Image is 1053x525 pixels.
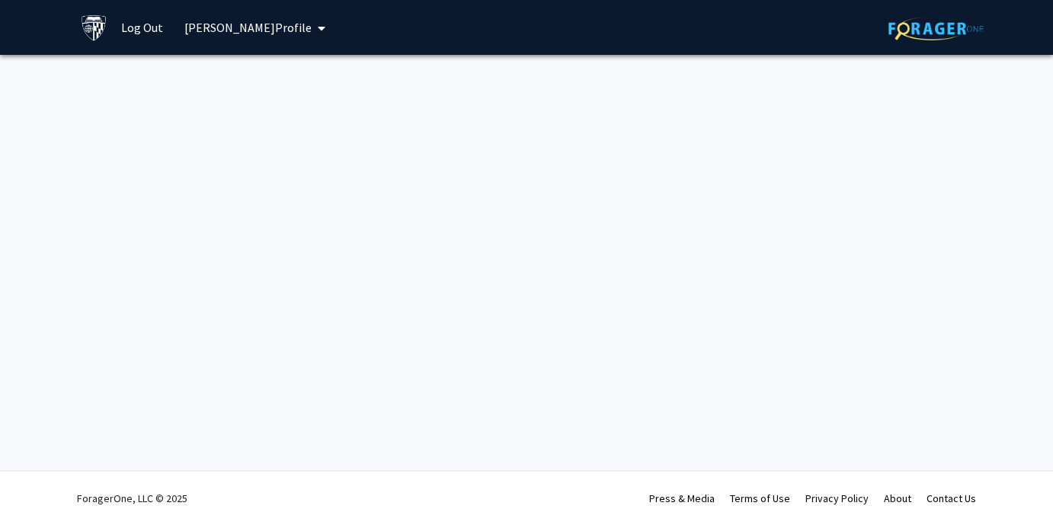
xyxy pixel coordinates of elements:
[81,14,107,41] img: Johns Hopkins University Logo
[805,491,869,505] a: Privacy Policy
[884,491,911,505] a: About
[77,472,187,525] div: ForagerOne, LLC © 2025
[888,17,984,40] img: ForagerOne Logo
[184,20,312,35] span: [PERSON_NAME] Profile
[927,491,976,505] a: Contact Us
[730,491,790,505] a: Terms of Use
[649,491,715,505] a: Press & Media
[114,1,171,54] a: Log Out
